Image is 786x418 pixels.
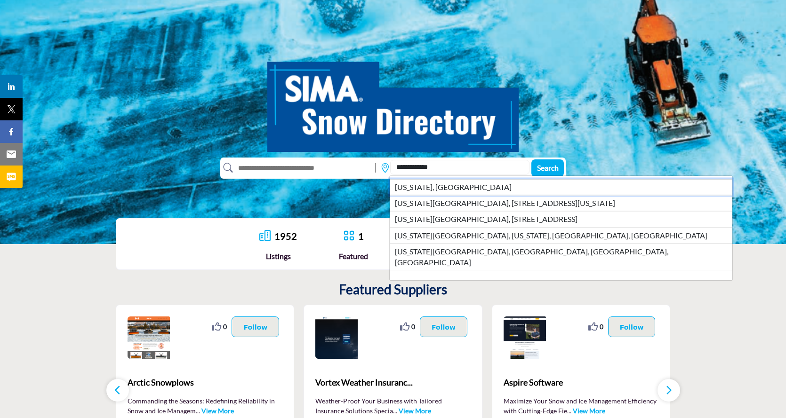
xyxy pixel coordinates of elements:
li: [US_STATE][GEOGRAPHIC_DATA], [GEOGRAPHIC_DATA], [GEOGRAPHIC_DATA], [GEOGRAPHIC_DATA] [390,244,732,270]
a: 1952 [274,230,297,242]
a: View More [573,407,605,415]
span: ... [196,407,200,415]
p: Maximize Your Snow and Ice Management Efficiency with Cutting-Edge Fie [504,396,659,415]
span: Aspire Software [504,376,659,389]
button: Follow [420,316,467,337]
div: Listings [259,251,297,262]
span: ... [567,407,571,415]
span: ... [393,407,397,415]
a: Aspire Software [504,370,659,395]
a: 1 [358,230,364,242]
span: Arctic Snowplows [128,376,283,389]
p: Commanding the Seasons: Redefining Reliability in Snow and Ice Managem [128,396,283,415]
li: [US_STATE], [GEOGRAPHIC_DATA] [390,179,732,195]
p: Follow [620,322,644,332]
span: 0 [223,322,227,331]
button: Follow [232,316,279,337]
b: Vortex Weather Insurance/ MSI Guaranteed Weather [315,370,471,395]
button: Follow [608,316,656,337]
p: Follow [432,322,456,332]
a: Go to Featured [343,230,354,243]
li: [US_STATE][GEOGRAPHIC_DATA], [STREET_ADDRESS][US_STATE] [390,195,732,211]
div: Featured [339,251,368,262]
img: Aspire Software [504,316,546,359]
p: Follow [243,322,267,332]
img: Vortex Weather Insurance/ MSI Guaranteed Weather [315,316,358,359]
h2: Featured Suppliers [339,282,447,298]
a: View More [399,407,431,415]
span: Search [537,163,559,172]
a: View More [201,407,234,415]
a: Vortex Weather Insuranc... [315,370,471,395]
span: Vortex Weather Insuranc... [315,376,471,389]
span: 0 [411,322,415,331]
p: Weather-Proof Your Business with Tailored Insurance Solutions Specia [315,396,471,415]
button: Search [531,159,564,177]
span: 0 [600,322,603,331]
a: Arctic Snowplows [128,370,283,395]
img: Arctic Snowplows [128,316,170,359]
img: SIMA Snow Directory [267,51,519,152]
li: [US_STATE][GEOGRAPHIC_DATA], [STREET_ADDRESS] [390,211,732,227]
img: Rectangle%203585.svg [373,161,378,175]
li: [US_STATE][GEOGRAPHIC_DATA], [US_STATE], [GEOGRAPHIC_DATA], [GEOGRAPHIC_DATA] [390,228,732,244]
